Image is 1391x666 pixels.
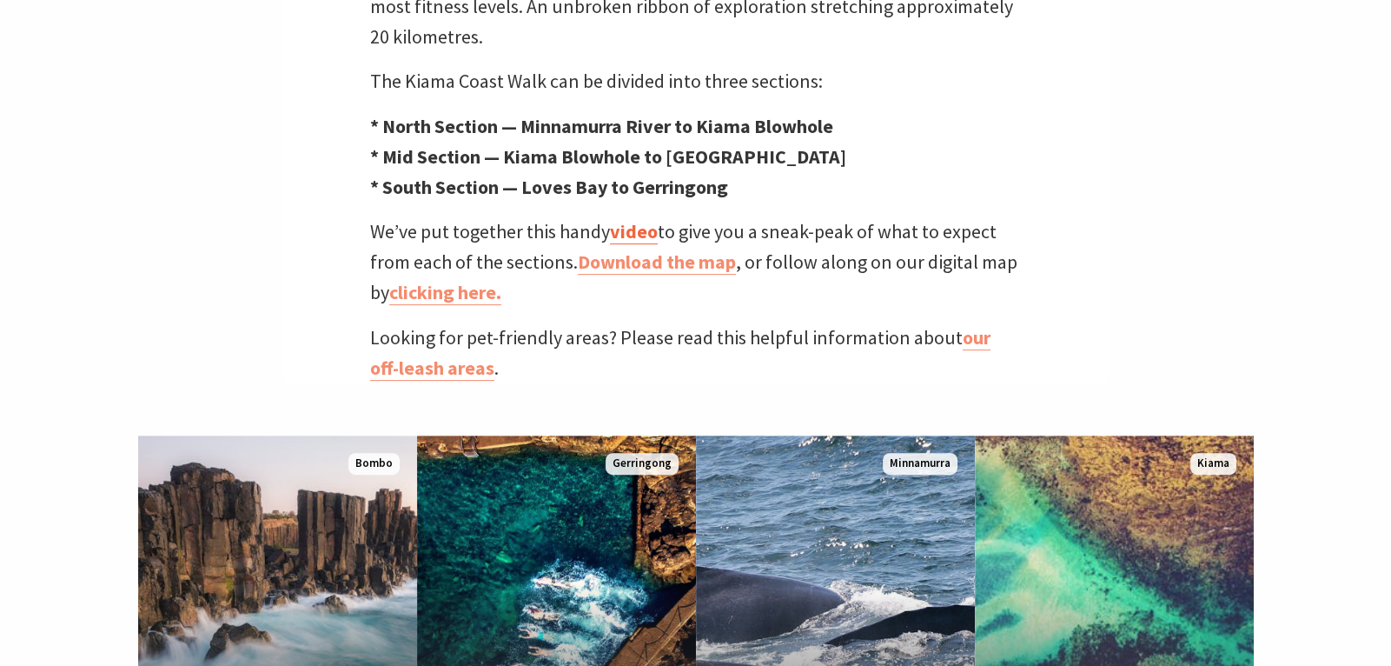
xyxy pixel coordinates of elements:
span: Minnamurra [883,453,957,475]
span: Gerringong [606,453,679,475]
span: Kiama [1190,453,1236,475]
strong: * Mid Section — Kiama Blowhole to [GEOGRAPHIC_DATA] [370,144,846,169]
a: Download the map [578,250,736,275]
p: The Kiama Coast Walk can be divided into three sections: [370,66,1022,97]
strong: * North Section — Minnamurra River to Kiama Blowhole [370,114,833,138]
span: Bombo [348,453,400,475]
p: We’ve put together this handy to give you a sneak-peak of what to expect from each of the section... [370,216,1022,309]
p: Looking for pet-friendly areas? Please read this helpful information about . [370,323,1022,383]
a: video [610,219,658,244]
a: our off-leash areas [370,325,990,381]
strong: * South Section — Loves Bay to Gerringong [370,175,728,199]
a: clicking here. [389,280,501,305]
